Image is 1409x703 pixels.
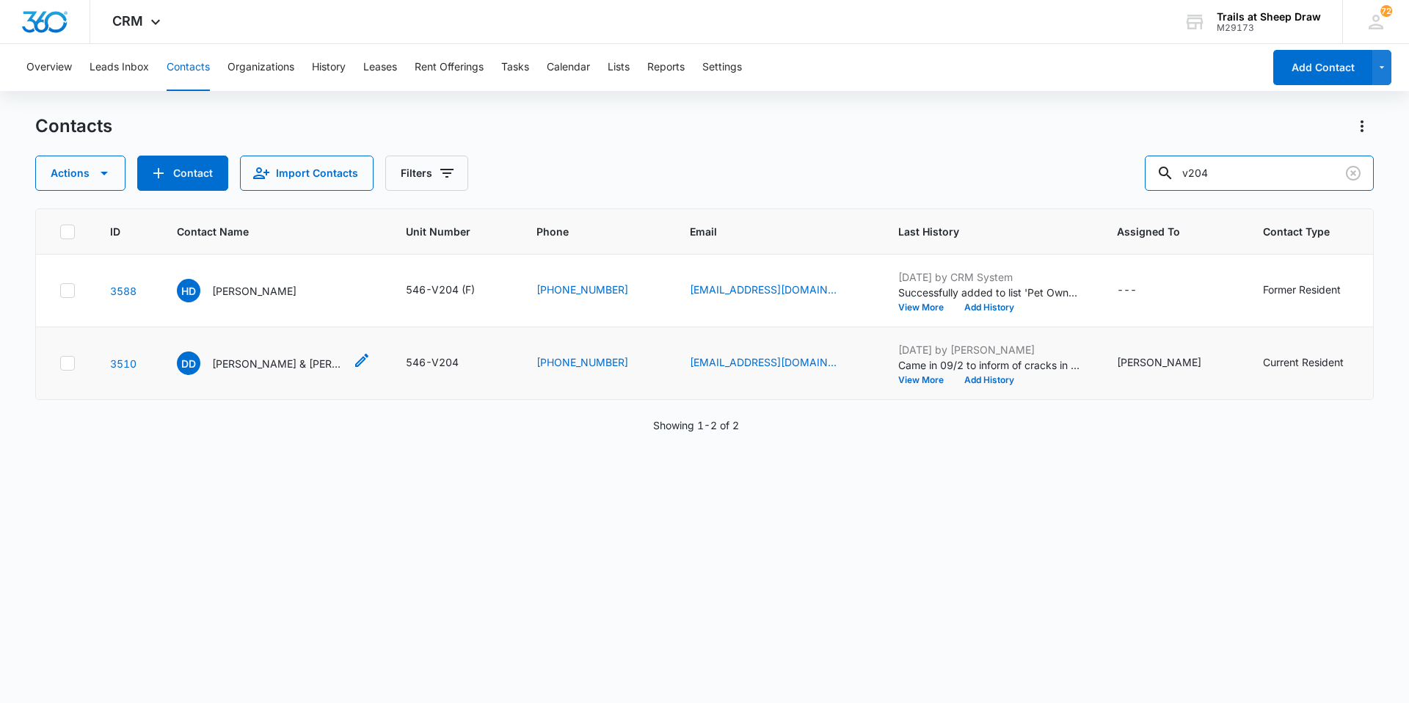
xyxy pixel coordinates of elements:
span: ID [110,224,120,239]
p: [PERSON_NAME] & [PERSON_NAME] [PERSON_NAME] [212,356,344,371]
button: Tasks [501,44,529,91]
input: Search Contacts [1145,156,1374,191]
div: Unit Number - 546-V204 (F) - Select to Edit Field [406,282,501,299]
button: Add Contact [1273,50,1372,85]
button: Import Contacts [240,156,374,191]
span: Contact Name [177,224,349,239]
div: Current Resident [1263,354,1344,370]
button: View More [898,376,954,385]
a: [PHONE_NUMBER] [536,282,628,297]
button: Actions [35,156,125,191]
button: Leads Inbox [90,44,149,91]
div: Assigned To - Madisyn Brown - Select to Edit Field [1117,354,1228,372]
button: Contacts [167,44,210,91]
span: Last History [898,224,1060,239]
button: Clear [1341,161,1365,185]
p: Came in 09/2 to inform of cracks in paint above windows from recent heavy rain storm [898,357,1082,373]
button: Actions [1350,114,1374,138]
div: 546-V204 [406,354,459,370]
button: Overview [26,44,72,91]
span: Assigned To [1117,224,1206,239]
div: Former Resident [1263,282,1341,297]
p: Showing 1-2 of 2 [653,418,739,433]
p: [PERSON_NAME] [212,283,296,299]
span: DD [177,351,200,375]
button: Rent Offerings [415,44,484,91]
button: History [312,44,346,91]
button: Organizations [227,44,294,91]
h1: Contacts [35,115,112,137]
a: Navigate to contact details page for Heidi Davidson [110,285,136,297]
div: notifications count [1380,5,1392,17]
div: --- [1117,282,1137,299]
p: Successfully added to list 'Pet Owners'. [898,285,1082,300]
div: account id [1217,23,1321,33]
div: Assigned To - - Select to Edit Field [1117,282,1163,299]
div: [PERSON_NAME] [1117,354,1201,370]
div: Contact Type - Current Resident - Select to Edit Field [1263,354,1370,372]
div: Phone - (970) 619-0830 - Select to Edit Field [536,354,655,372]
span: Email [690,224,842,239]
div: Phone - (970) 556-1509 - Select to Edit Field [536,282,655,299]
button: Filters [385,156,468,191]
button: Calendar [547,44,590,91]
span: Phone [536,224,633,239]
a: [PHONE_NUMBER] [536,354,628,370]
div: Email - ddavidson2012@gmail.com - Select to Edit Field [690,354,863,372]
p: [DATE] by [PERSON_NAME] [898,342,1082,357]
div: Contact Name - Heidi Davidson - Select to Edit Field [177,279,323,302]
button: View More [898,303,954,312]
div: account name [1217,11,1321,23]
div: 546-V204 (F) [406,282,475,297]
span: 72 [1380,5,1392,17]
div: Email - heidid32@gmail.com - Select to Edit Field [690,282,863,299]
a: Navigate to contact details page for Daniel Davidson & Luisa Marlen Pardo Juarez [110,357,136,370]
a: [EMAIL_ADDRESS][DOMAIN_NAME] [690,354,837,370]
button: Add History [954,376,1024,385]
div: Contact Type - Former Resident - Select to Edit Field [1263,282,1367,299]
button: Add Contact [137,156,228,191]
button: Settings [702,44,742,91]
button: Lists [608,44,630,91]
div: Contact Name - Daniel Davidson & Luisa Marlen Pardo Juarez - Select to Edit Field [177,351,371,375]
button: Add History [954,303,1024,312]
div: Unit Number - 546-V204 - Select to Edit Field [406,354,485,372]
button: Leases [363,44,397,91]
a: [EMAIL_ADDRESS][DOMAIN_NAME] [690,282,837,297]
span: HD [177,279,200,302]
p: [DATE] by CRM System [898,269,1082,285]
span: CRM [112,13,143,29]
button: Reports [647,44,685,91]
span: Contact Type [1263,224,1349,239]
span: Unit Number [406,224,501,239]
